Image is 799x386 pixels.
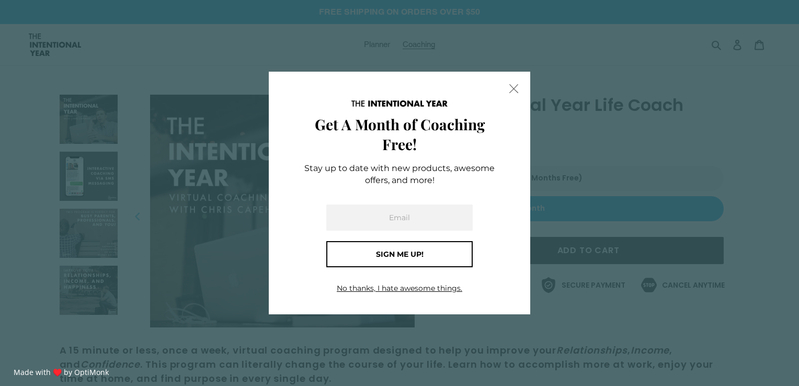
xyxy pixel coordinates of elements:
span: Stay up to date with new products, awesome offers, and more! [304,163,495,185]
input: Email [326,205,473,231]
span: X [508,81,519,96]
img: tiy_horizontal_bl_1592171093603.png [351,100,448,107]
u: No thanks, I hate awesome things. [337,283,462,293]
span: Sign me up! [376,249,424,259]
span: Get A Month of Coaching Free! [315,115,485,154]
a: Made with ♥️ by OptiMonk [14,367,109,377]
